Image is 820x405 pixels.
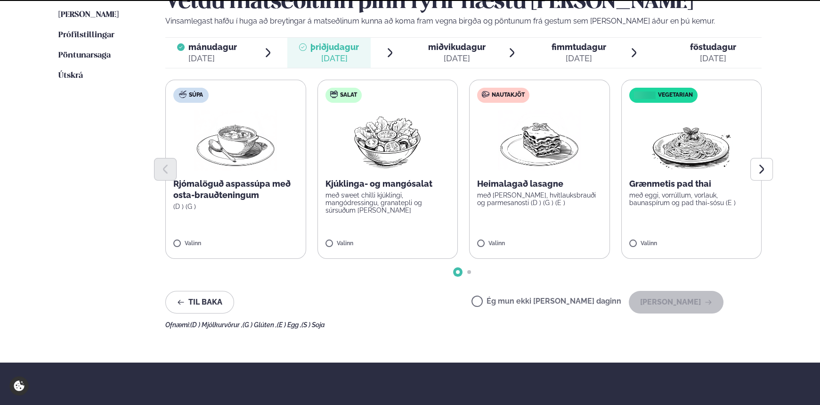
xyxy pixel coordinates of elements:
[58,11,119,19] span: [PERSON_NAME]
[330,91,338,98] img: salad.svg
[346,110,429,171] img: Salad.png
[165,291,234,314] button: Til baka
[165,16,762,27] p: Vinsamlegast hafðu í huga að breytingar á matseðlinum kunna að koma fram vegna birgða og pöntunum...
[629,191,754,207] p: með eggi, vorrúllum, vorlauk, baunaspírum og pad thai-sósu (E )
[310,53,359,64] div: [DATE]
[188,42,237,52] span: mánudagur
[190,321,243,329] span: (D ) Mjólkurvörur ,
[58,70,83,82] a: Útskrá
[629,291,723,314] button: [PERSON_NAME]
[477,191,602,207] p: með [PERSON_NAME], hvítlauksbrauði og parmesanosti (D ) (G ) (E )
[58,31,114,39] span: Prófílstillingar
[173,203,298,210] p: (D ) (G )
[154,158,177,181] button: Previous slide
[310,42,359,52] span: þriðjudagur
[325,191,450,214] p: með sweet chilli kjúklingi, mangódressingu, granatepli og súrsuðum [PERSON_NAME]
[194,110,277,171] img: Soup.png
[58,9,119,21] a: [PERSON_NAME]
[243,321,277,329] span: (G ) Glúten ,
[173,178,298,201] p: Rjómalöguð aspassúpa með osta-brauðteningum
[477,178,602,190] p: Heimalagað lasagne
[340,91,357,99] span: Salat
[551,42,606,52] span: fimmtudagur
[179,91,187,98] img: soup.svg
[189,91,203,99] span: Súpa
[58,50,111,61] a: Pöntunarsaga
[632,91,658,100] img: icon
[492,91,525,99] span: Nautakjöt
[188,53,237,64] div: [DATE]
[277,321,301,329] span: (E ) Egg ,
[467,270,471,274] span: Go to slide 2
[750,158,773,181] button: Next slide
[690,42,736,52] span: föstudagur
[428,42,485,52] span: miðvikudagur
[428,53,485,64] div: [DATE]
[9,376,29,396] a: Cookie settings
[58,51,111,59] span: Pöntunarsaga
[58,72,83,80] span: Útskrá
[690,53,736,64] div: [DATE]
[325,178,450,190] p: Kjúklinga- og mangósalat
[482,91,489,98] img: beef.svg
[650,110,733,171] img: Spagetti.png
[165,321,762,329] div: Ofnæmi:
[498,110,581,171] img: Lasagna.png
[301,321,325,329] span: (S ) Soja
[551,53,606,64] div: [DATE]
[629,178,754,190] p: Grænmetis pad thai
[658,91,693,99] span: Vegetarian
[58,30,114,41] a: Prófílstillingar
[456,270,460,274] span: Go to slide 1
